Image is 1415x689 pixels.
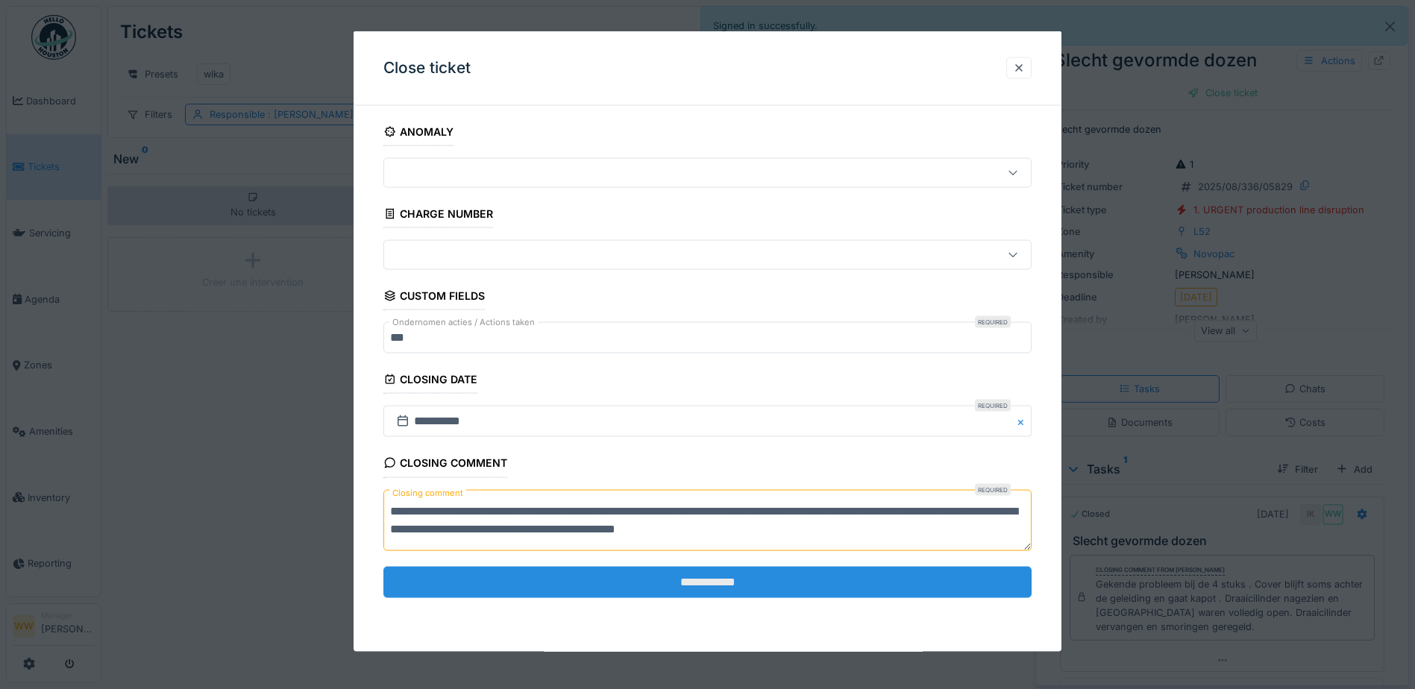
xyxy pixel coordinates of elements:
h3: Close ticket [383,59,471,78]
label: Ondernomen acties / Actions taken [389,316,538,329]
div: Required [975,483,1011,495]
div: Required [975,400,1011,412]
div: Custom fields [383,285,485,310]
button: Close [1015,406,1032,437]
div: Charge number [383,203,493,228]
label: Closing comment [389,483,466,502]
div: Closing date [383,368,477,394]
div: Required [975,316,1011,328]
div: Closing comment [383,452,507,477]
div: Anomaly [383,121,454,146]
